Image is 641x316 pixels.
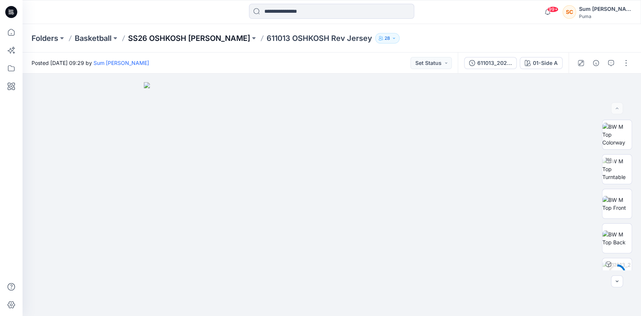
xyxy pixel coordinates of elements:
[75,33,112,44] a: Basketball
[464,57,517,69] button: 611013_20250828
[608,269,626,276] div: 28 %
[520,57,563,69] button: 01-Side A
[602,196,632,212] img: BW M Top Front
[94,60,149,66] a: Sum [PERSON_NAME]
[602,261,632,284] img: 611013_20250828 01-Side A
[128,33,250,44] a: SS26 OSHKOSH [PERSON_NAME]
[579,5,632,14] div: Sum [PERSON_NAME]
[267,33,372,44] p: 611013 OSHKOSH Rev Jersey
[590,57,602,69] button: Details
[602,157,632,181] img: BW M Top Turntable
[144,82,519,316] img: eyJhbGciOiJIUzI1NiIsImtpZCI6IjAiLCJzbHQiOiJzZXMiLCJ0eXAiOiJKV1QifQ.eyJkYXRhIjp7InR5cGUiOiJzdG9yYW...
[547,6,558,12] span: 99+
[32,59,149,67] span: Posted [DATE] 09:29 by
[579,14,632,19] div: Puma
[375,33,400,44] button: 28
[602,123,632,146] img: BW M Top Colorway
[32,33,58,44] a: Folders
[477,59,512,67] div: 611013_20250828
[602,230,632,246] img: BW M Top Back
[563,5,576,19] div: SC
[533,59,558,67] div: 01-Side A
[385,34,390,42] p: 28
